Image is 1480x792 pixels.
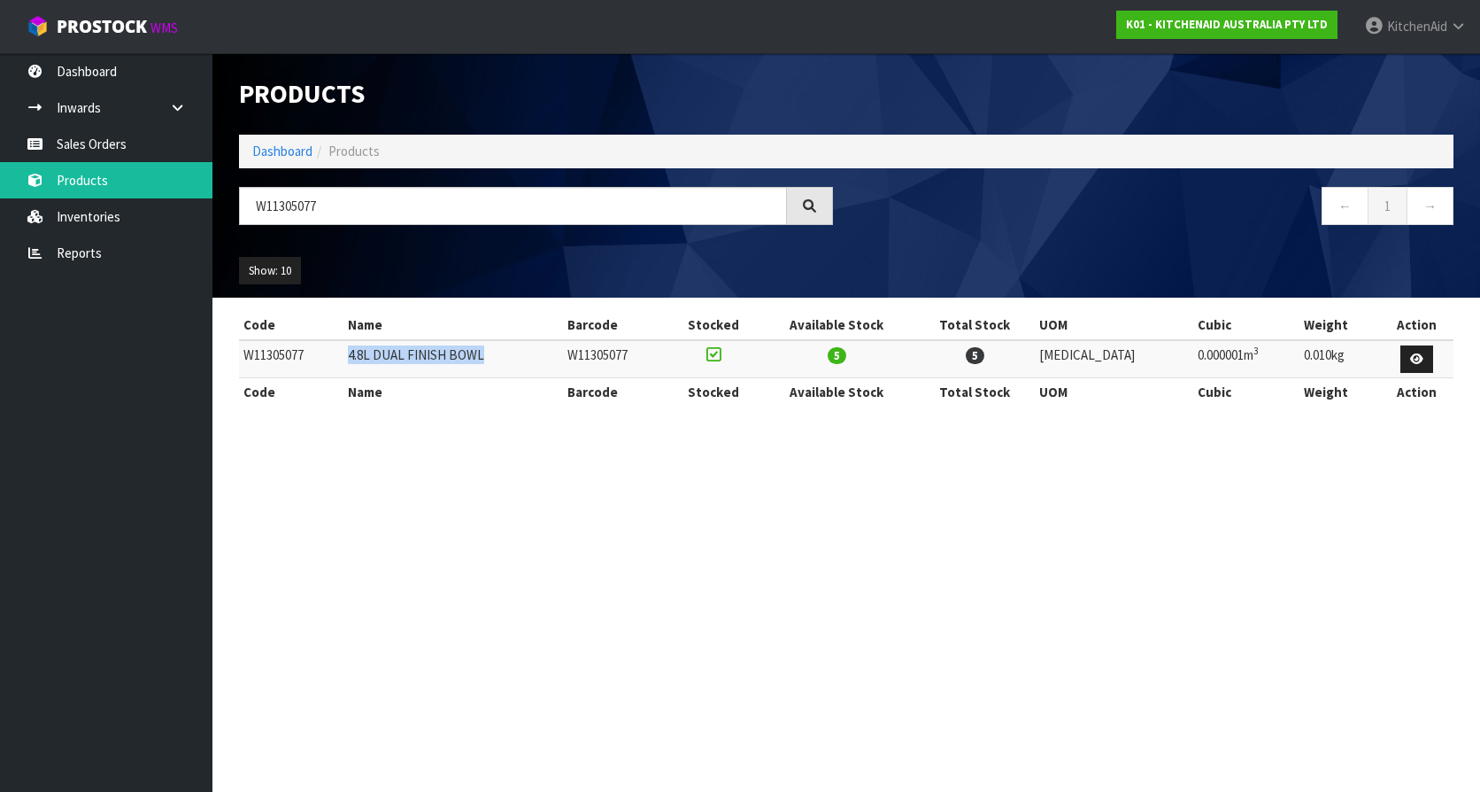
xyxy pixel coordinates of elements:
[1380,311,1453,339] th: Action
[1035,378,1193,407] th: UOM
[1299,340,1380,378] td: 0.010kg
[668,311,759,339] th: Stocked
[252,143,312,159] a: Dashboard
[563,311,667,339] th: Barcode
[1387,18,1447,35] span: KitchenAid
[1368,187,1407,225] a: 1
[239,187,787,225] input: Search products
[239,80,833,108] h1: Products
[1193,311,1299,339] th: Cubic
[1253,345,1259,357] sup: 3
[1126,17,1328,32] strong: K01 - KITCHENAID AUSTRALIA PTY LTD
[1380,378,1453,407] th: Action
[563,340,667,378] td: W11305077
[27,15,49,37] img: cube-alt.png
[1035,311,1193,339] th: UOM
[1193,340,1299,378] td: 0.000001m
[239,340,343,378] td: W11305077
[859,187,1453,230] nav: Page navigation
[1322,187,1368,225] a: ←
[343,340,563,378] td: 4.8L DUAL FINISH BOWL
[914,378,1035,407] th: Total Stock
[150,19,178,36] small: WMS
[239,378,343,407] th: Code
[759,311,915,339] th: Available Stock
[1299,311,1380,339] th: Weight
[57,15,147,38] span: ProStock
[343,378,563,407] th: Name
[343,311,563,339] th: Name
[966,347,984,364] span: 5
[563,378,667,407] th: Barcode
[668,378,759,407] th: Stocked
[914,311,1035,339] th: Total Stock
[1193,378,1299,407] th: Cubic
[759,378,915,407] th: Available Stock
[239,257,301,285] button: Show: 10
[1299,378,1380,407] th: Weight
[1407,187,1453,225] a: →
[828,347,846,364] span: 5
[328,143,380,159] span: Products
[1035,340,1193,378] td: [MEDICAL_DATA]
[239,311,343,339] th: Code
